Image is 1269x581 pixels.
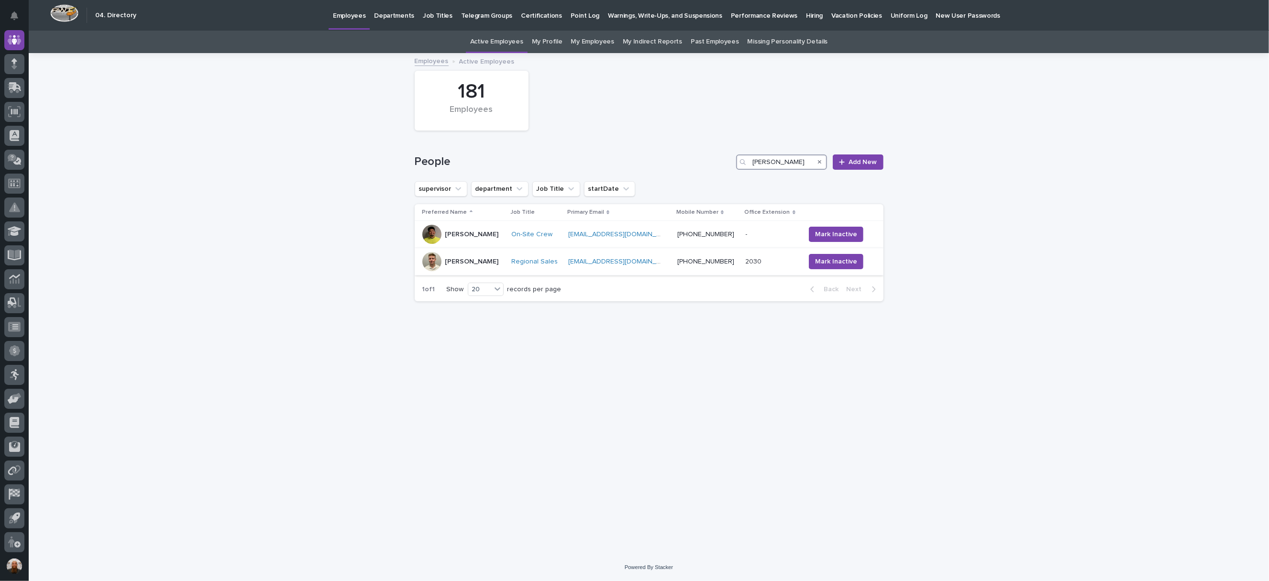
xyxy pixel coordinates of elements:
p: 2030 [746,256,764,266]
button: Notifications [4,6,24,26]
tr: [PERSON_NAME]Regional Sales [EMAIL_ADDRESS][DOMAIN_NAME] [PHONE_NUMBER]20302030 Mark Inactive [415,248,883,275]
div: Employees [431,105,512,125]
a: Regional Sales [511,258,558,266]
div: 20 [468,285,491,295]
button: startDate [584,181,635,197]
tr: [PERSON_NAME]On-Site Crew [EMAIL_ADDRESS][DOMAIN_NAME] [PHONE_NUMBER]-- Mark Inactive [415,221,883,248]
a: My Employees [571,31,614,53]
a: Employees [415,55,449,66]
h2: 04. Directory [95,11,136,20]
a: Past Employees [691,31,739,53]
p: Preferred Name [422,207,467,218]
span: Back [818,286,839,293]
input: Search [736,154,827,170]
p: Mobile Number [676,207,718,218]
a: My Profile [532,31,563,53]
p: Active Employees [459,55,515,66]
span: Mark Inactive [815,257,857,266]
div: 181 [431,80,512,104]
button: Mark Inactive [809,254,863,269]
a: My Indirect Reports [623,31,682,53]
button: Job Title [532,181,580,197]
a: [EMAIL_ADDRESS][DOMAIN_NAME] [568,258,676,265]
a: Powered By Stacker [625,564,673,570]
button: users-avatar [4,556,24,576]
a: Add New [833,154,883,170]
p: records per page [508,285,562,294]
button: Mark Inactive [809,227,863,242]
p: [PERSON_NAME] [445,258,499,266]
span: Add New [849,159,877,165]
p: Show [447,285,464,294]
a: [PHONE_NUMBER] [677,231,734,238]
button: Back [803,285,843,294]
p: - [746,229,750,239]
p: [PERSON_NAME] [445,230,499,239]
p: Job Title [510,207,535,218]
p: Office Extension [745,207,790,218]
button: department [471,181,529,197]
a: On-Site Crew [511,230,552,239]
span: Next [847,286,868,293]
p: 1 of 1 [415,278,443,301]
button: Next [843,285,883,294]
a: Active Employees [470,31,523,53]
img: Workspace Logo [50,4,78,22]
a: Missing Personality Details [748,31,828,53]
p: Primary Email [567,207,604,218]
button: supervisor [415,181,467,197]
a: [PHONE_NUMBER] [677,258,734,265]
a: [EMAIL_ADDRESS][DOMAIN_NAME] [568,231,676,238]
h1: People [415,155,733,169]
div: Notifications [12,11,24,27]
span: Mark Inactive [815,230,857,239]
